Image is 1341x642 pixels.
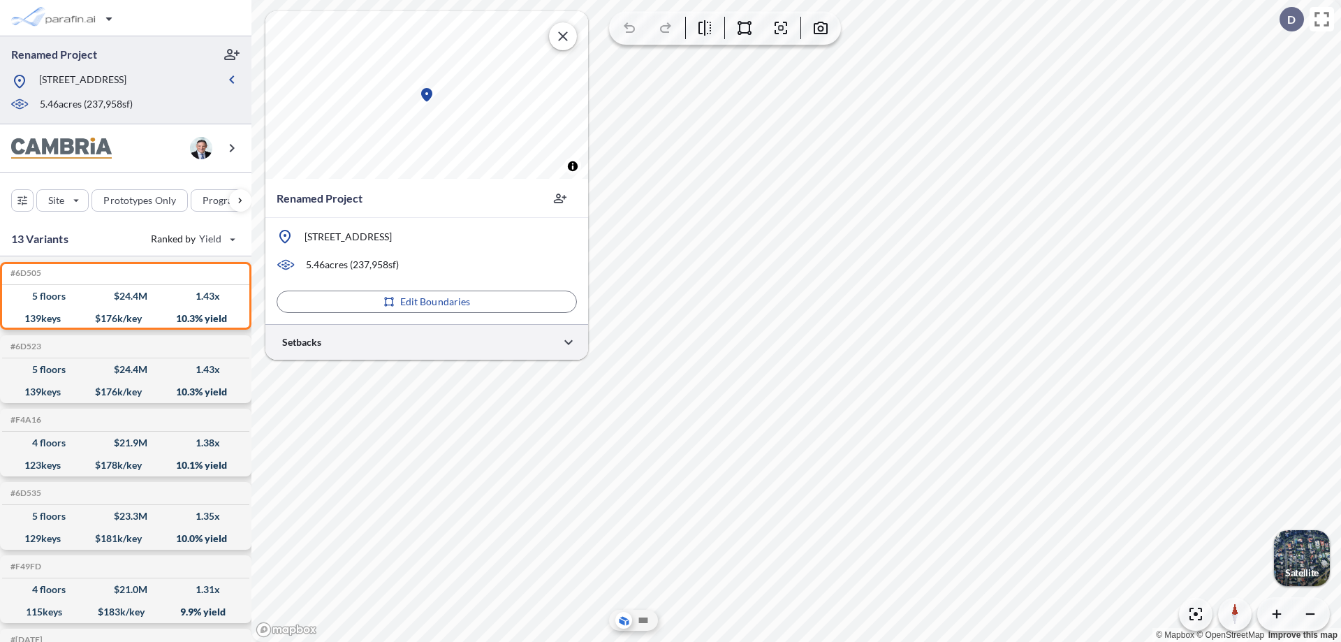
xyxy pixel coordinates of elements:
[8,415,41,425] h5: Click to copy the code
[39,73,126,90] p: [STREET_ADDRESS]
[203,194,242,207] p: Program
[1287,13,1296,26] p: D
[8,488,41,498] h5: Click to copy the code
[277,291,577,313] button: Edit Boundaries
[8,342,41,351] h5: Click to copy the code
[615,612,632,629] button: Aerial View
[40,97,133,112] p: 5.46 acres ( 237,958 sf)
[564,158,581,175] button: Toggle attribution
[103,194,176,207] p: Prototypes Only
[199,232,222,246] span: Yield
[277,190,362,207] p: Renamed Project
[191,189,266,212] button: Program
[48,194,64,207] p: Site
[1285,567,1319,578] p: Satellite
[1196,630,1264,640] a: OpenStreetMap
[8,268,41,278] h5: Click to copy the code
[635,612,652,629] button: Site Plan
[1268,630,1338,640] a: Improve this map
[140,228,244,250] button: Ranked by Yield
[36,189,89,212] button: Site
[11,231,68,247] p: 13 Variants
[265,11,588,179] canvas: Map
[256,622,317,638] a: Mapbox homepage
[569,159,577,174] span: Toggle attribution
[190,137,212,159] img: user logo
[306,258,399,272] p: 5.46 acres ( 237,958 sf)
[11,47,97,62] p: Renamed Project
[305,230,392,244] p: [STREET_ADDRESS]
[1274,530,1330,586] button: Switcher ImageSatellite
[11,138,112,159] img: BrandImage
[91,189,188,212] button: Prototypes Only
[8,562,41,571] h5: Click to copy the code
[418,87,435,103] div: Map marker
[1156,630,1194,640] a: Mapbox
[400,295,471,309] p: Edit Boundaries
[1274,530,1330,586] img: Switcher Image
